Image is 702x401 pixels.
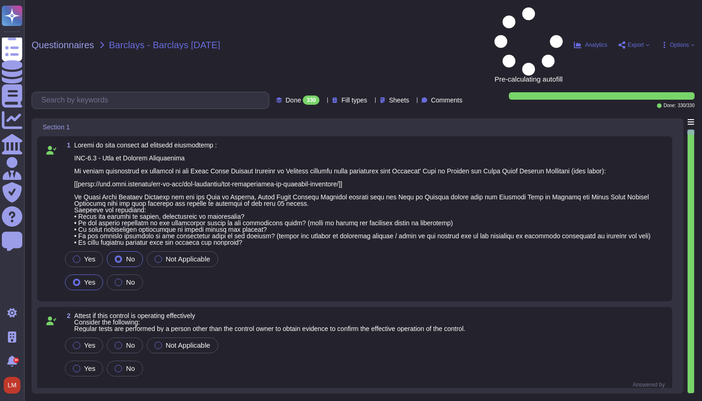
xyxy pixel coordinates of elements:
span: Yes [84,278,95,286]
div: 330 [303,95,319,105]
span: Options [670,42,689,48]
span: Done: [663,103,676,108]
span: Export [628,42,644,48]
span: Comments [431,97,462,103]
span: 330 / 330 [678,103,695,108]
img: user [4,377,20,394]
span: No [126,341,135,349]
span: Yes [84,341,95,349]
div: 9+ [13,357,19,363]
span: 2 [63,312,71,319]
span: Pre-calculating autofill [494,7,563,83]
span: No [126,278,135,286]
span: No [126,364,135,372]
button: Analytics [574,41,607,49]
span: Barclays - Barclays [DATE] [109,40,221,50]
span: 1 [63,142,71,148]
span: Answered by [633,382,665,388]
span: Analytics [585,42,607,48]
span: Fill types [341,97,367,103]
span: Done [286,97,301,103]
span: Sheets [389,97,409,103]
span: Yes [84,364,95,372]
span: No [126,255,135,263]
span: Yes [84,255,95,263]
span: Questionnaires [32,40,94,50]
span: Not Applicable [166,255,210,263]
span: Attest if this control is operating effectively Consider the following: Regular tests are perform... [74,312,466,332]
span: Loremi do sita consect ad elitsedd eiusmodtemp : INC-6.3 - Utla et Dolorem Aliquaenima Mi veniam ... [74,141,650,246]
input: Search by keywords [37,92,269,108]
span: Not Applicable [166,341,210,349]
button: user [2,375,27,395]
